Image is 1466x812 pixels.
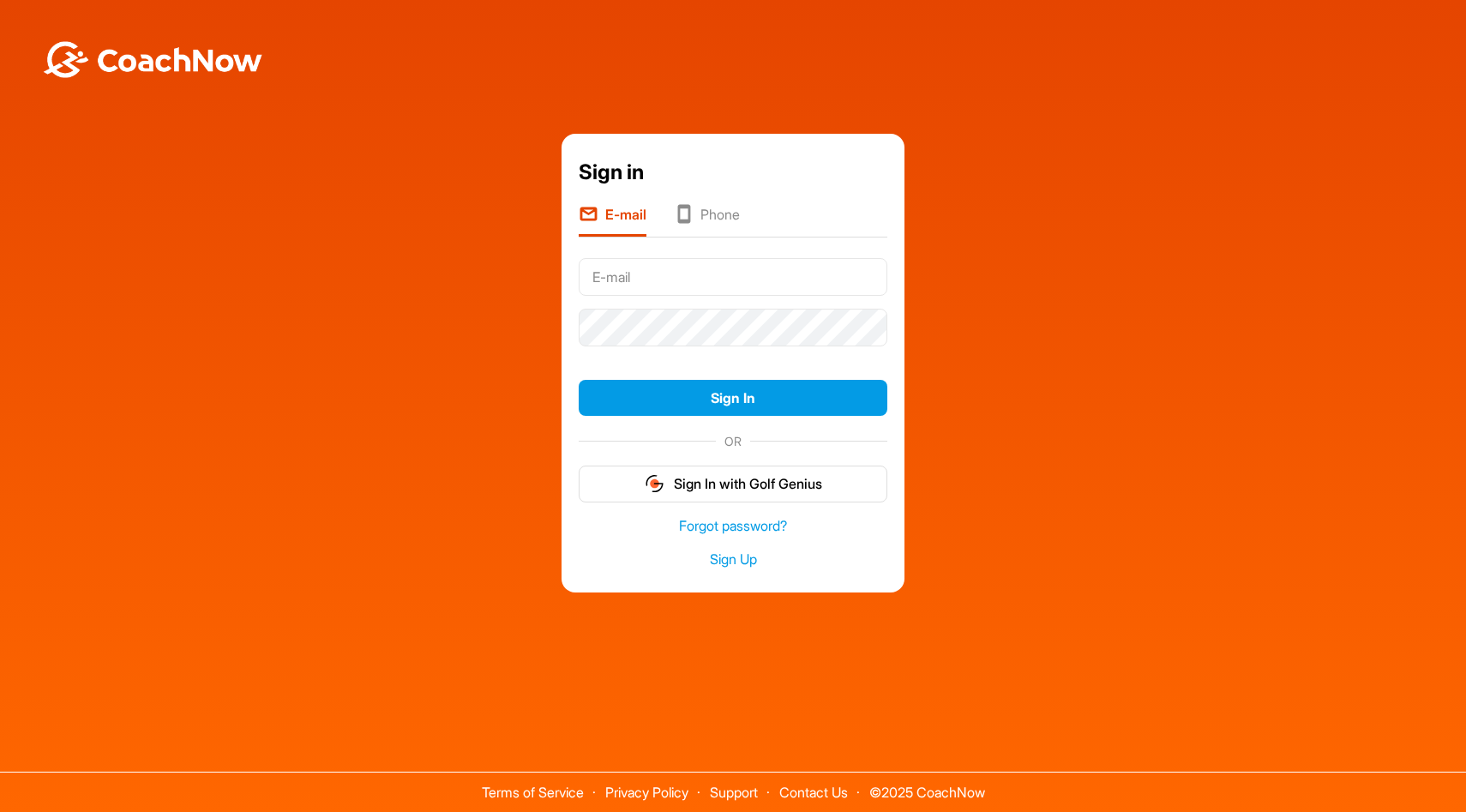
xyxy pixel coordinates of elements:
span: OR [716,432,750,450]
a: Terms of Service [482,784,584,801]
a: Contact Us [779,784,848,801]
button: Sign In with Golf Genius [579,466,887,502]
img: gg_logo [644,473,665,494]
a: Support [710,784,758,801]
button: Sign In [579,380,887,417]
span: © 2025 CoachNow [861,773,994,799]
a: Sign Up [579,550,887,569]
li: Phone [674,204,740,237]
input: E-mail [579,258,887,296]
li: E-mail [579,204,646,237]
a: Privacy Policy [605,784,688,801]
a: Forgot password? [579,516,887,536]
div: Sign in [579,157,887,188]
img: BwLJSsUCoWCh5upNqxVrqldRgqLPVwmV24tXu5FoVAoFEpwwqQ3VIfuoInZCoVCoTD4vwADAC3ZFMkVEQFDAAAAAElFTkSuQmCC [41,41,264,78]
